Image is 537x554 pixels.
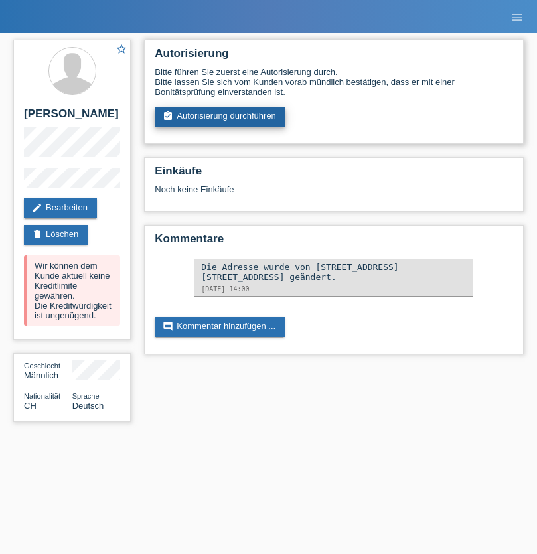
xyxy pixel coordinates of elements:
[72,401,104,411] span: Deutsch
[24,198,97,218] a: editBearbeiten
[155,232,513,252] h2: Kommentare
[155,67,513,97] div: Bitte führen Sie zuerst eine Autorisierung durch. Bitte lassen Sie sich vom Kunden vorab mündlich...
[24,362,60,370] span: Geschlecht
[24,401,37,411] span: Schweiz
[201,262,467,282] div: Die Adresse wurde von [STREET_ADDRESS] [STREET_ADDRESS] geändert.
[163,111,173,121] i: assignment_turned_in
[504,13,530,21] a: menu
[24,392,60,400] span: Nationalität
[155,47,513,67] h2: Autorisierung
[72,392,100,400] span: Sprache
[201,285,467,293] div: [DATE] 14:00
[32,202,42,213] i: edit
[32,229,42,240] i: delete
[155,317,285,337] a: commentKommentar hinzufügen ...
[155,107,285,127] a: assignment_turned_inAutorisierung durchführen
[510,11,524,24] i: menu
[24,107,120,127] h2: [PERSON_NAME]
[24,225,88,245] a: deleteLöschen
[155,184,513,204] div: Noch keine Einkäufe
[115,43,127,55] i: star_border
[24,360,72,380] div: Männlich
[24,255,120,326] div: Wir können dem Kunde aktuell keine Kreditlimite gewähren. Die Kreditwürdigkeit ist ungenügend.
[155,165,513,184] h2: Einkäufe
[163,321,173,332] i: comment
[115,43,127,57] a: star_border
